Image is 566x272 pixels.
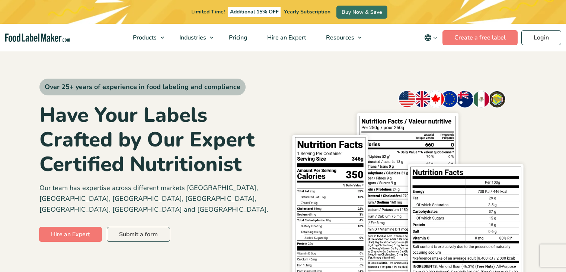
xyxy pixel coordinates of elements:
[123,24,168,51] a: Products
[39,183,278,215] p: Our team has expertise across different markets [GEOGRAPHIC_DATA], [GEOGRAPHIC_DATA], [GEOGRAPHIC...
[316,24,365,51] a: Resources
[258,24,314,51] a: Hire an Expert
[131,34,157,42] span: Products
[228,7,281,17] span: Additional 15% OFF
[284,8,330,15] span: Yearly Subscription
[39,103,278,177] h1: Have Your Labels Crafted by Our Expert Certified Nutritionist
[265,34,307,42] span: Hire an Expert
[39,79,246,95] span: Over 25+ years of experience in food labeling and compliance
[442,30,518,45] a: Create a free label
[107,227,170,242] a: Submit a form
[324,34,355,42] span: Resources
[177,34,207,42] span: Industries
[219,24,256,51] a: Pricing
[227,34,248,42] span: Pricing
[336,6,387,19] a: Buy Now & Save
[39,227,102,242] a: Hire an Expert
[170,24,217,51] a: Industries
[521,30,561,45] a: Login
[191,8,225,15] span: Limited Time!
